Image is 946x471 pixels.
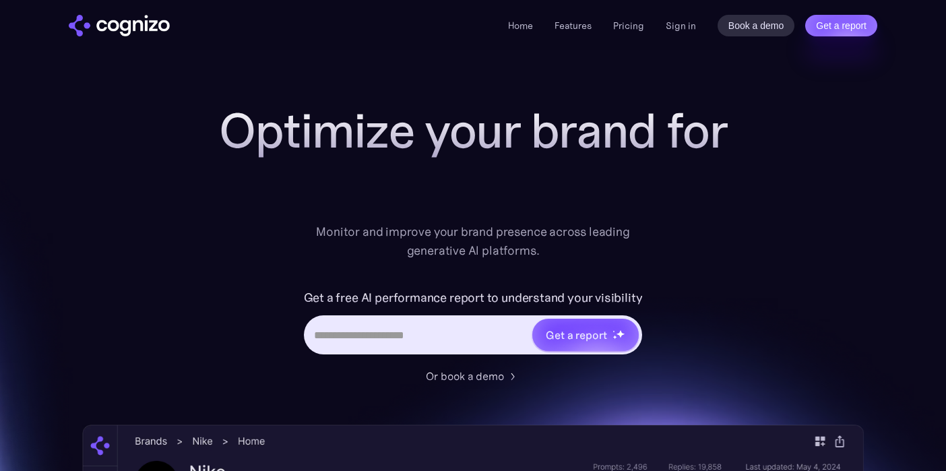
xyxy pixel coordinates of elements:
[718,15,795,36] a: Book a demo
[508,20,533,32] a: Home
[69,15,170,36] a: home
[304,287,643,309] label: Get a free AI performance report to understand your visibility
[426,368,520,384] a: Or book a demo
[616,329,625,338] img: star
[666,18,696,34] a: Sign in
[555,20,592,32] a: Features
[546,327,606,343] div: Get a report
[612,330,614,332] img: star
[531,317,640,352] a: Get a reportstarstarstar
[304,287,643,361] form: Hero URL Input Form
[69,15,170,36] img: cognizo logo
[307,222,639,260] div: Monitor and improve your brand presence across leading generative AI platforms.
[426,368,504,384] div: Or book a demo
[203,104,743,158] h1: Optimize your brand for
[805,15,877,36] a: Get a report
[612,335,617,340] img: star
[613,20,644,32] a: Pricing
